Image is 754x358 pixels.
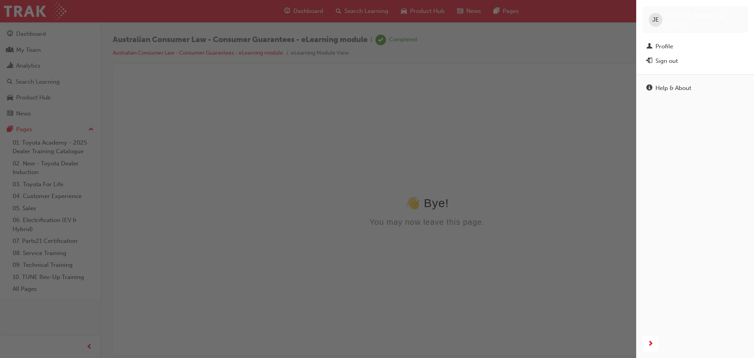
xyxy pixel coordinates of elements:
span: man-icon [646,43,652,50]
span: JE [652,15,659,24]
a: Profile [642,39,748,54]
button: Sign out [642,54,748,68]
span: [PERSON_NAME] Ede [666,13,725,20]
span: next-icon [648,339,653,349]
div: Sign out [655,57,678,66]
div: Help & About [655,84,691,93]
div: 👋 Bye! [3,118,613,132]
div: You may now leave this page. [3,140,613,149]
span: 575086 [666,20,684,27]
span: info-icon [646,85,652,92]
span: exit-icon [646,58,652,65]
div: Profile [655,42,673,51]
a: Help & About [642,81,748,95]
